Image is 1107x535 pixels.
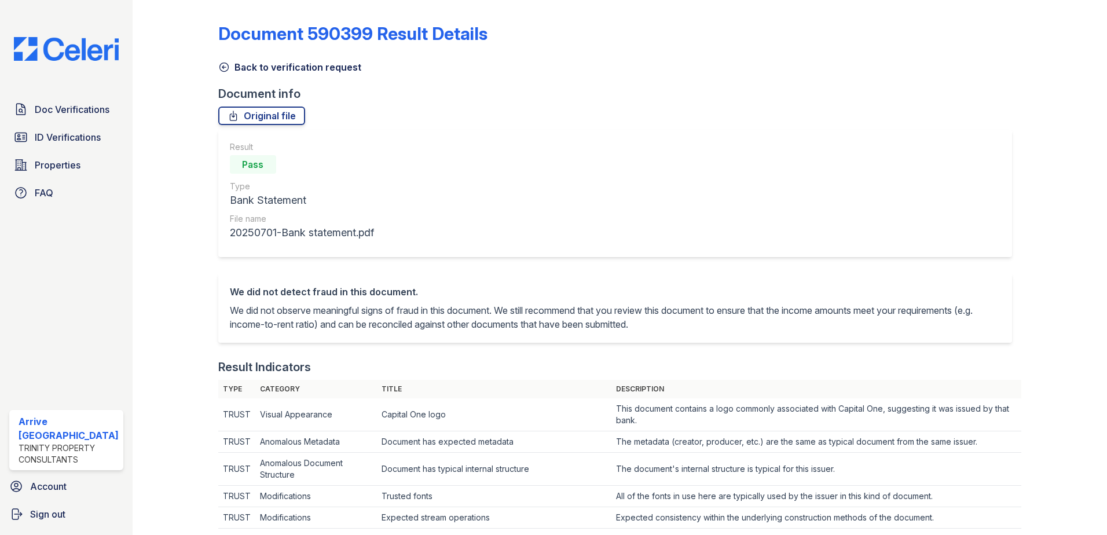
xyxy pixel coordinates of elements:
[377,453,611,486] td: Document has typical internal structure
[9,181,123,204] a: FAQ
[255,486,377,507] td: Modifications
[5,37,128,61] img: CE_Logo_Blue-a8612792a0a2168367f1c8372b55b34899dd931a85d93a1a3d3e32e68fde9ad4.png
[230,141,374,153] div: Result
[377,431,611,453] td: Document has expected metadata
[9,126,123,149] a: ID Verifications
[5,503,128,526] a: Sign out
[255,507,377,529] td: Modifications
[218,431,255,453] td: TRUST
[30,507,65,521] span: Sign out
[377,380,611,398] th: Title
[230,285,1001,299] div: We did not detect fraud in this document.
[218,398,255,431] td: TRUST
[218,107,305,125] a: Original file
[230,225,374,241] div: 20250701-Bank statement.pdf
[218,453,255,486] td: TRUST
[30,479,67,493] span: Account
[218,86,1022,102] div: Document info
[35,102,109,116] span: Doc Verifications
[611,453,1021,486] td: The document's internal structure is typical for this issuer.
[218,23,487,44] a: Document 590399 Result Details
[377,507,611,529] td: Expected stream operations
[35,186,53,200] span: FAQ
[377,486,611,507] td: Trusted fonts
[19,415,119,442] div: Arrive [GEOGRAPHIC_DATA]
[35,158,80,172] span: Properties
[218,380,255,398] th: Type
[5,475,128,498] a: Account
[255,398,377,431] td: Visual Appearance
[230,155,276,174] div: Pass
[218,486,255,507] td: TRUST
[611,486,1021,507] td: All of the fonts in use here are typically used by the issuer in this kind of document.
[255,380,377,398] th: Category
[611,507,1021,529] td: Expected consistency within the underlying construction methods of the document.
[19,442,119,466] div: Trinity Property Consultants
[218,359,311,375] div: Result Indicators
[230,181,374,192] div: Type
[377,398,611,431] td: Capital One logo
[230,213,374,225] div: File name
[611,398,1021,431] td: This document contains a logo commonly associated with Capital One, suggesting it was issued by t...
[218,507,255,529] td: TRUST
[611,431,1021,453] td: The metadata (creator, producer, etc.) are the same as typical document from the same issuer.
[230,192,374,208] div: Bank Statement
[611,380,1021,398] th: Description
[230,303,1001,331] p: We did not observe meaningful signs of fraud in this document. We still recommend that you review...
[9,98,123,121] a: Doc Verifications
[255,431,377,453] td: Anomalous Metadata
[9,153,123,177] a: Properties
[218,60,361,74] a: Back to verification request
[35,130,101,144] span: ID Verifications
[255,453,377,486] td: Anomalous Document Structure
